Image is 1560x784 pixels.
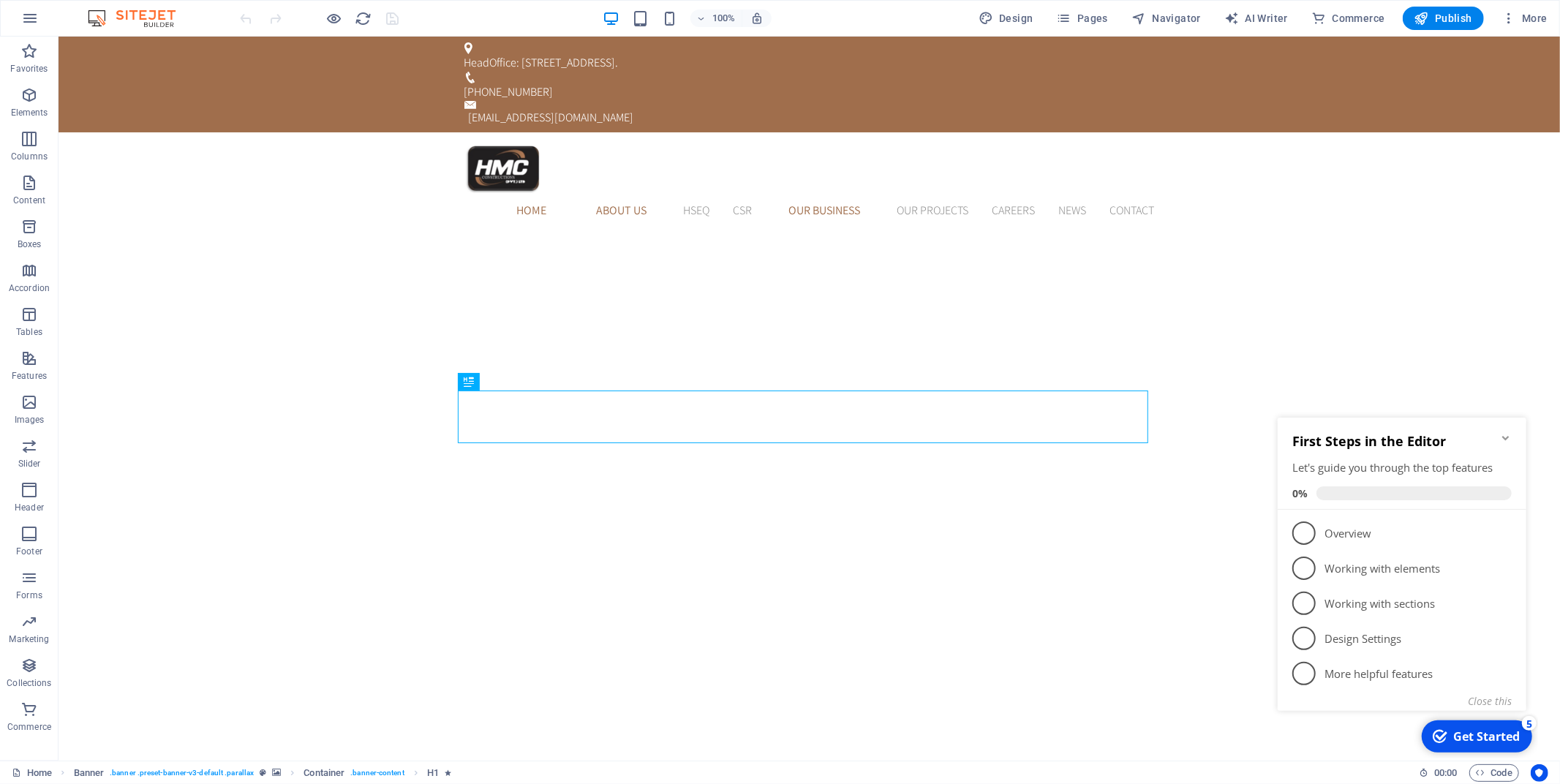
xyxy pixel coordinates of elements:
[1218,7,1294,30] button: AI Writer
[1305,7,1391,30] button: Commerce
[7,677,51,689] p: Collections
[1476,764,1512,782] span: Code
[74,764,452,782] nav: breadcrumb
[355,10,372,27] button: reload
[11,151,48,162] p: Columns
[1419,764,1458,782] h6: Session time
[16,326,42,338] p: Tables
[6,105,255,140] li: Overview
[690,10,742,27] button: 100%
[15,502,44,513] p: Header
[13,195,45,206] p: Content
[15,414,45,426] p: Images
[53,256,228,271] p: More helpful features
[712,10,736,27] h6: 100%
[1444,767,1447,778] span: :
[228,22,240,34] div: Minimize checklist
[10,63,48,75] p: Favorites
[350,764,404,782] span: . banner-content
[18,458,41,470] p: Slider
[20,76,45,90] span: 0%
[7,721,51,733] p: Commerce
[250,306,265,320] div: 5
[9,282,50,294] p: Accordion
[53,186,228,201] p: Working with sections
[9,633,49,645] p: Marketing
[260,769,266,777] i: This element is a customizable preset
[304,764,344,782] span: Click to select. Double-click to edit
[1311,11,1385,26] span: Commerce
[53,221,228,236] p: Design Settings
[20,50,240,65] div: Let's guide you through the top features
[1224,11,1288,26] span: AI Writer
[74,764,105,782] span: Click to select. Double-click to edit
[355,10,372,27] i: Reload page
[6,246,255,281] li: More helpful features
[1496,7,1553,30] button: More
[973,7,1039,30] div: Design (Ctrl+Alt+Y)
[6,140,255,176] li: Working with elements
[1403,7,1484,30] button: Publish
[1131,11,1201,26] span: Navigator
[979,11,1033,26] span: Design
[6,176,255,211] li: Working with sections
[196,284,240,298] button: Close this
[1531,764,1548,782] button: Usercentrics
[12,764,52,782] a: Click to cancel selection. Double-click to open Pages
[16,589,42,601] p: Forms
[181,318,248,334] div: Get Started
[84,10,194,27] img: Editor Logo
[12,370,47,382] p: Features
[272,769,281,777] i: This element contains a background
[750,12,764,25] i: On resize automatically adjust zoom level to fit chosen device.
[325,10,343,27] button: Click here to leave preview mode and continue editing
[53,151,228,166] p: Working with elements
[1469,764,1519,782] button: Code
[1051,7,1114,30] button: Pages
[18,238,42,250] p: Boxes
[11,107,48,118] p: Elements
[20,22,240,39] h2: First Steps in the Editor
[150,310,260,342] div: Get Started 5 items remaining, 0% complete
[445,769,451,777] i: Element contains an animation
[6,211,255,246] li: Design Settings
[1501,11,1548,26] span: More
[110,764,254,782] span: . banner .preset-banner-v3-default .parallax
[53,116,228,131] p: Overview
[1057,11,1108,26] span: Pages
[1434,764,1457,782] span: 00 00
[1414,11,1472,26] span: Publish
[1126,7,1207,30] button: Navigator
[16,546,42,557] p: Footer
[427,764,439,782] span: Click to select. Double-click to edit
[973,7,1039,30] button: Design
